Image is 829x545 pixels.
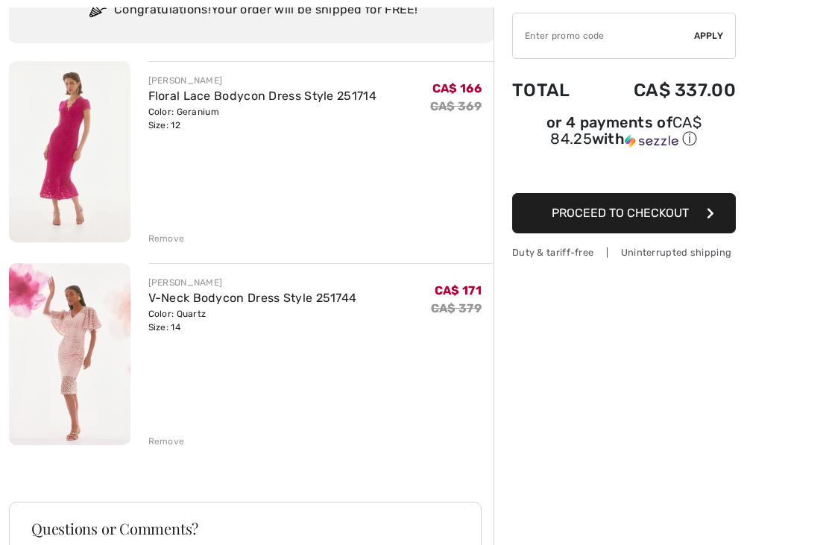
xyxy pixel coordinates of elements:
td: Total [512,65,593,116]
div: or 4 payments of with [512,116,736,149]
div: Duty & tariff-free | Uninterrupted shipping [512,245,736,259]
span: CA$ 171 [435,283,482,297]
iframe: PayPal-paypal [512,154,736,188]
img: V-Neck Bodycon Dress Style 251744 [9,263,130,445]
div: Color: Geranium Size: 12 [148,105,376,132]
div: Remove [148,232,185,245]
div: or 4 payments ofCA$ 84.25withSezzle Click to learn more about Sezzle [512,116,736,154]
div: [PERSON_NAME] [148,276,357,289]
div: Color: Quartz Size: 14 [148,307,357,334]
td: CA$ 337.00 [593,65,736,116]
img: Floral Lace Bodycon Dress Style 251714 [9,61,130,242]
s: CA$ 369 [430,99,482,113]
input: Promo code [513,13,694,58]
div: Remove [148,435,185,448]
img: Sezzle [625,134,678,148]
div: [PERSON_NAME] [148,74,376,87]
a: V-Neck Bodycon Dress Style 251744 [148,291,357,305]
span: Apply [694,29,724,42]
span: CA$ 84.25 [550,113,702,148]
s: CA$ 379 [431,301,482,315]
span: Proceed to Checkout [552,206,689,220]
h3: Questions or Comments? [31,521,459,536]
button: Proceed to Checkout [512,193,736,233]
span: CA$ 166 [432,81,482,95]
a: Floral Lace Bodycon Dress Style 251714 [148,89,376,103]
